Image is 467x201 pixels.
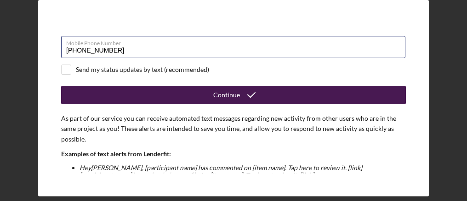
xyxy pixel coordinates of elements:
p: As part of our service you can receive automated text messages regarding new activity from other ... [61,113,406,144]
div: Send my status updates by text (recommended) [76,66,209,73]
p: Examples of text alerts from Lenderfit: [61,149,406,159]
li: [participant name] has uploaded a new file for [item name]. Tap here to view it. [link] [80,171,406,179]
label: Mobile Phone Number [66,36,405,47]
button: Continue [61,86,406,104]
li: Hey [PERSON_NAME] , [participant name] has commented on [item name]. Tap here to review it. [link] [80,164,406,171]
div: Continue [213,86,240,104]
